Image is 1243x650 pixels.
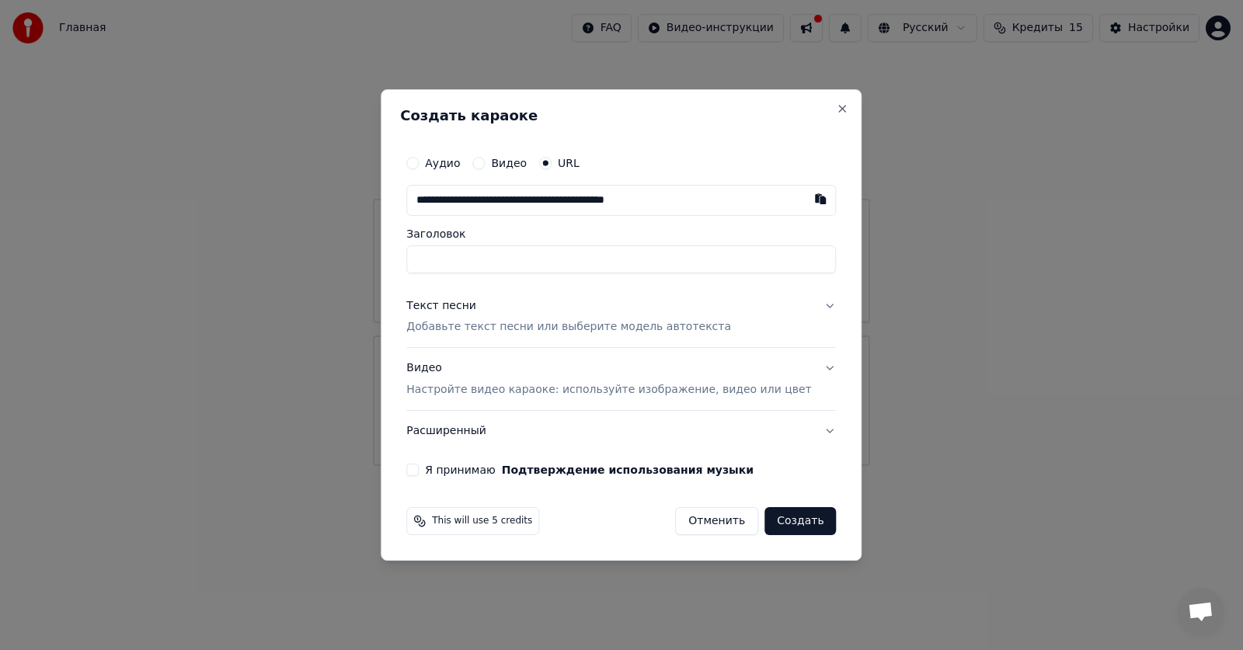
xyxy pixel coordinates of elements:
[491,158,527,169] label: Видео
[400,109,842,123] h2: Создать караоке
[764,507,836,535] button: Создать
[425,464,754,475] label: Я принимаю
[558,158,580,169] label: URL
[406,349,836,411] button: ВидеоНастройте видео караоке: используйте изображение, видео или цвет
[406,411,836,451] button: Расширенный
[406,361,811,398] div: Видео
[406,286,836,348] button: Текст песниДобавьте текст песни или выберите модель автотекста
[502,464,754,475] button: Я принимаю
[406,298,476,314] div: Текст песни
[675,507,758,535] button: Отменить
[406,320,731,335] p: Добавьте текст песни или выберите модель автотекста
[406,228,836,239] label: Заголовок
[432,515,532,527] span: This will use 5 credits
[425,158,460,169] label: Аудио
[406,382,811,398] p: Настройте видео караоке: используйте изображение, видео или цвет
